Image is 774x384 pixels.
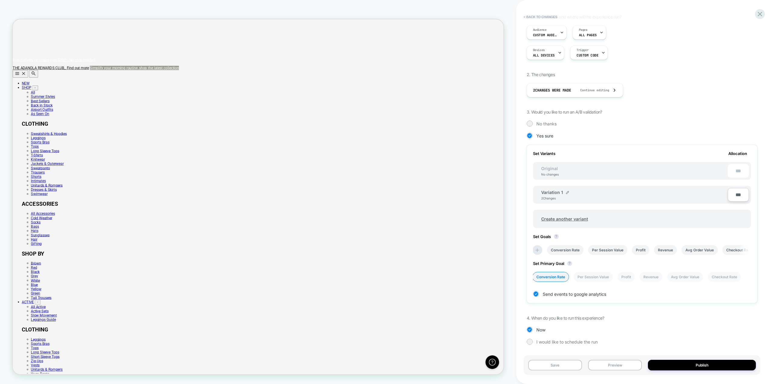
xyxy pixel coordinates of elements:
[24,106,49,112] a: Best Sellers
[728,151,747,156] span: Allocation
[536,121,557,126] span: No thanks
[547,245,584,255] li: Conversion Rate
[24,224,59,230] a: Dresses & Skirts
[24,173,62,178] a: Long Sleeve Tops
[527,109,602,115] span: 3. Would you like to run an A/B validation?
[746,272,768,282] li: Signups
[528,360,582,370] button: Save
[24,201,43,207] a: Trousers
[24,262,53,268] a: Cold Weather
[527,315,604,321] span: 4. When do you like to run this experience?
[632,245,649,255] li: Profit
[533,151,555,156] span: Set Variants
[536,133,553,138] span: Yes sure
[681,245,718,255] li: Avg Order Value
[648,360,756,370] button: Publish
[579,28,587,32] span: Pages
[535,173,565,176] div: No changes
[24,296,39,302] a: Gifting
[574,272,613,282] li: Per Session Value
[535,212,594,226] span: Create another variant
[533,33,557,37] span: Custom Audience
[567,261,572,266] button: ?
[543,292,606,297] span: Send events to google analytics
[579,33,597,37] span: ALL PAGES
[24,190,68,195] a: Jackets & Outerwear
[24,334,36,340] a: Black
[588,245,627,255] li: Per Session Value
[24,118,54,123] a: Airport Outfits
[12,135,655,144] h2: CLOTHING
[24,268,37,273] a: Socks
[24,230,47,236] a: Swimwear
[24,184,43,190] a: Knitwear
[24,279,34,285] a: Hats
[521,12,561,22] button: < Back to changes
[577,53,598,57] span: Custom Code
[708,272,741,282] li: Checkout Rate
[535,166,564,171] span: Original
[24,161,49,167] a: Sports Bras
[24,150,72,155] a: Sweatshirts & Hoodies
[24,285,49,291] a: Sunglasses
[541,190,563,195] span: Variation 1
[554,234,559,239] button: ?
[533,261,575,266] span: Set Primary Goal
[533,48,545,52] span: Devices
[103,62,222,68] a: Simplify your morning routine, shop the latest collection
[24,351,34,357] a: Blue
[24,256,56,262] a: All Accessories
[588,360,642,370] button: Preview
[24,368,52,374] a: Tall Trousers
[533,53,555,57] span: ALL DEVICES
[24,363,37,368] a: Green
[24,207,38,213] a: Shorts
[24,95,30,100] a: All
[12,242,655,250] h2: ACCESSORIES
[536,339,598,344] span: I would like to schedule the run
[24,345,36,351] a: White
[577,48,588,52] span: Trigger
[722,245,756,255] li: Checkout Rate
[24,213,44,218] a: Intimates
[667,272,703,282] li: Avg Order Value
[12,308,655,317] h2: SHOP BY
[527,72,555,77] span: 2. The changes
[24,112,53,118] a: Back in Stock
[532,272,569,282] li: Conversion Rate
[24,340,34,345] a: Grey
[24,100,57,106] a: Summer Styles
[24,357,38,363] a: Yellow
[566,191,569,194] img: edit
[24,167,35,173] a: Tops
[24,123,49,129] a: As Seen On
[533,88,571,93] span: 2 Changes were made
[639,272,662,282] li: Revenue
[24,178,40,184] a: T-Shirts
[24,328,32,334] a: Red
[12,82,22,88] a: NEW
[24,291,33,296] a: Hair
[533,234,562,239] span: Set Goals
[536,327,545,332] span: Now
[24,322,38,328] a: Brown
[12,374,28,380] a: ACTIVE
[24,155,44,161] a: Leggings
[12,88,25,94] a: SHOP
[617,272,635,282] li: Profit
[574,88,609,92] span: Continue editing
[541,196,559,200] div: 2 Changes
[24,218,67,224] a: Unitards & Rompers
[24,195,50,201] a: Sweatpants
[654,245,677,255] li: Revenue
[533,28,547,32] span: Audience
[24,273,35,279] a: Bags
